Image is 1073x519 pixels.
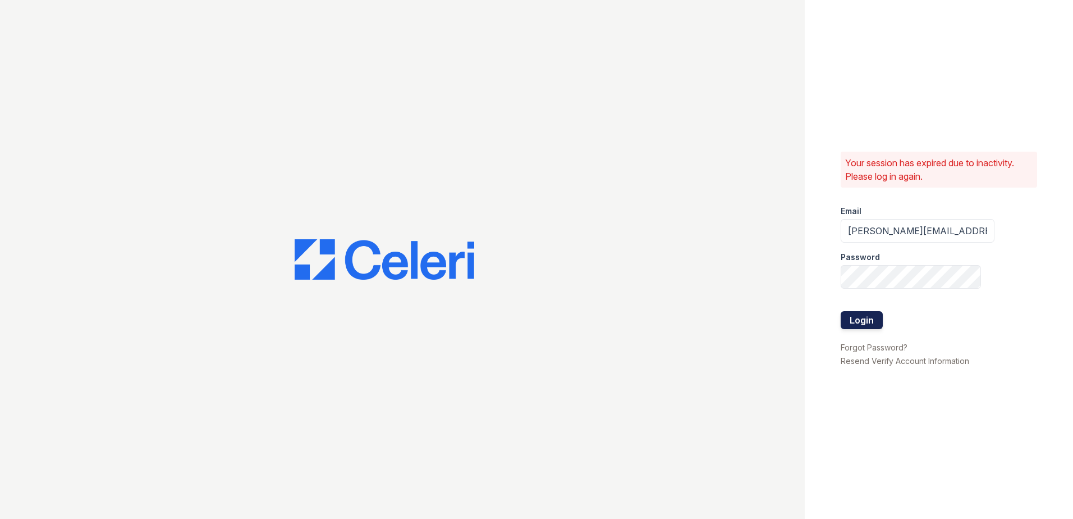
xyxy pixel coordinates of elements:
[841,311,883,329] button: Login
[841,206,861,217] label: Email
[841,343,907,352] a: Forgot Password?
[841,252,880,263] label: Password
[841,356,969,366] a: Resend Verify Account Information
[295,239,474,280] img: CE_Logo_Blue-a8612792a0a2168367f1c8372b55b34899dd931a85d93a1a3d3e32e68fde9ad4.png
[845,156,1033,183] p: Your session has expired due to inactivity. Please log in again.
